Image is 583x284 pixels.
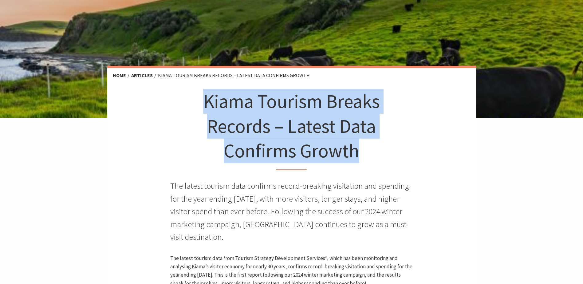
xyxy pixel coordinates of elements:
[113,72,126,79] a: Home
[131,72,153,79] a: Articles
[201,89,383,170] h1: Kiama Tourism Breaks Records – Latest Data Confirms Growth
[170,179,413,243] p: The latest tourism data confirms record-breaking visitation and spending for the year ending [DAT...
[158,72,310,80] li: Kiama Tourism Breaks Records – Latest Data Confirms Growth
